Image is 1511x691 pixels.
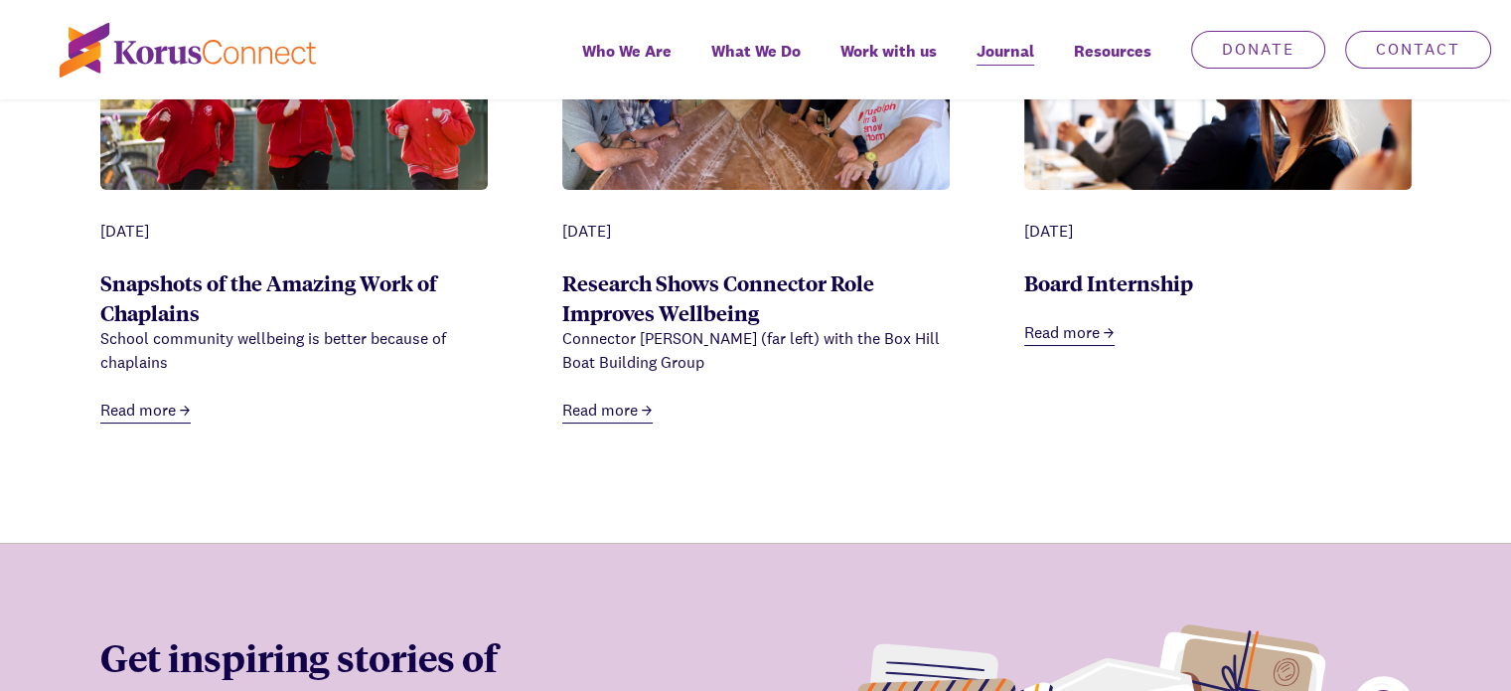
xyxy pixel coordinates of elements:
a: Snapshots of the Amazing Work of Chaplains [100,268,437,326]
a: Who We Are [562,28,691,99]
span: Who We Are [582,37,672,66]
span: Work with us [840,37,937,66]
a: Read more [562,399,653,424]
div: [DATE] [1024,220,1412,244]
a: Donate [1191,31,1325,69]
div: Connector [PERSON_NAME] (far left) with the Box Hill Boat Building Group [562,327,950,375]
div: [DATE] [562,220,950,244]
a: Read more [1024,321,1115,346]
a: Journal [957,28,1054,99]
span: Journal [977,37,1034,66]
a: What We Do [691,28,821,99]
a: Read more [100,399,191,424]
div: [DATE] [100,220,488,244]
a: Work with us [821,28,957,99]
div: Resources [1054,28,1171,99]
span: What We Do [711,37,801,66]
a: Board Internship [1024,268,1193,296]
img: korus-connect%2Fc5177985-88d5-491d-9cd7-4a1febad1357_logo.svg [60,23,316,78]
a: Research Shows Connector Role Improves Wellbeing [562,268,874,326]
a: Contact [1345,31,1491,69]
div: School community wellbeing is better because of chaplains [100,327,488,375]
